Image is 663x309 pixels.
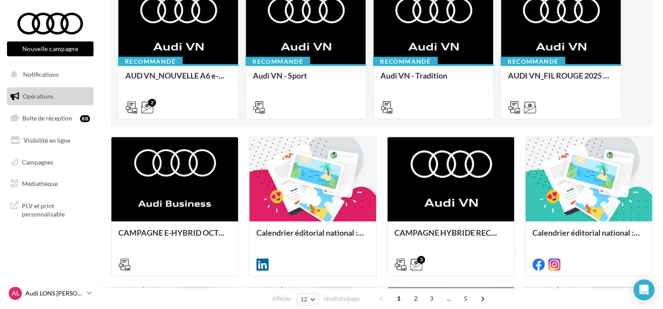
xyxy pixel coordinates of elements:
[394,228,507,246] div: CAMPAGNE HYBRIDE RECHARGEABLE
[5,109,95,127] a: Boîte de réception88
[253,71,359,89] div: Audi VN - Sport
[22,114,72,122] span: Boîte de réception
[442,292,456,306] span: ...
[5,175,95,193] a: Médiathèque
[24,137,70,144] span: Visibilité en ligne
[392,292,406,306] span: 1
[125,71,231,89] div: AUD VN_NOUVELLE A6 e-tron
[80,115,90,122] div: 88
[5,196,95,222] a: PLV et print personnalisable
[245,57,310,66] div: Recommandé
[118,228,231,246] div: CAMPAGNE E-HYBRID OCTOBRE B2B
[5,87,95,106] a: Opérations
[323,295,359,303] span: résultats/page
[501,57,565,66] div: Recommandé
[297,293,319,306] button: 12
[23,71,59,78] span: Notifications
[272,295,292,303] span: Afficher
[22,158,53,165] span: Campagnes
[417,256,425,264] div: 3
[12,289,19,298] span: AL
[508,71,614,89] div: AUDI VN_FIL ROUGE 2025 - A1, Q2, Q3, Q5 et Q4 e-tron
[7,41,93,56] button: Nouvelle campagne
[118,57,183,66] div: Recommandé
[148,99,156,106] div: 2
[25,289,83,298] p: Audi LONS [PERSON_NAME]
[380,71,486,89] div: Audi VN - Tradition
[373,57,438,66] div: Recommandé
[22,200,90,219] span: PLV et print personnalisable
[7,285,93,302] a: AL Audi LONS [PERSON_NAME]
[256,228,369,246] div: Calendrier éditorial national : semaine du 22.09 au 28.09
[425,292,439,306] span: 3
[5,153,95,172] a: Campagnes
[633,279,654,300] div: Open Intercom Messenger
[532,228,645,246] div: Calendrier éditorial national : semaine du 15.09 au 21.09
[22,180,58,187] span: Médiathèque
[409,292,423,306] span: 2
[5,65,92,84] button: Notifications
[300,296,308,303] span: 12
[459,292,473,306] span: 5
[5,131,95,150] a: Visibilité en ligne
[23,93,53,100] span: Opérations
